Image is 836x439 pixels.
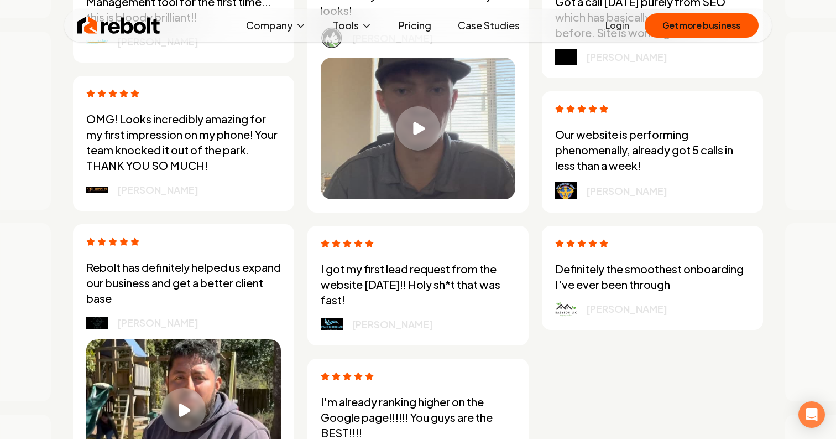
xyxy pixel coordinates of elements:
[86,260,281,306] p: Rebolt has definitely helped us expand our business and get a better client base
[586,49,667,65] p: [PERSON_NAME]
[555,49,577,65] img: logo
[605,19,629,32] a: Login
[117,182,198,198] p: [PERSON_NAME]
[586,301,667,317] p: [PERSON_NAME]
[390,14,440,37] a: Pricing
[86,187,108,193] img: logo
[586,183,667,199] p: [PERSON_NAME]
[321,58,515,199] button: Play video
[237,14,315,37] button: Company
[555,261,750,292] p: Definitely the smoothest onboarding I've ever been through
[321,261,515,308] p: I got my first lead request from the website [DATE]!! Holy sh*t that was fast!
[555,302,577,317] img: logo
[86,111,281,173] p: OMG! Looks incredibly amazing for my first impression on my phone! Your team knocked it out of th...
[352,317,433,332] p: [PERSON_NAME]
[117,315,198,330] p: [PERSON_NAME]
[798,401,825,428] div: Open Intercom Messenger
[645,13,759,38] button: Get more business
[555,127,750,173] p: Our website is performing phenomenally, already got 5 calls in less than a week!
[555,182,577,199] img: logo
[77,14,160,37] img: Rebolt Logo
[449,14,529,37] a: Case Studies
[324,14,381,37] button: Tools
[321,318,343,331] img: logo
[86,317,108,329] img: logo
